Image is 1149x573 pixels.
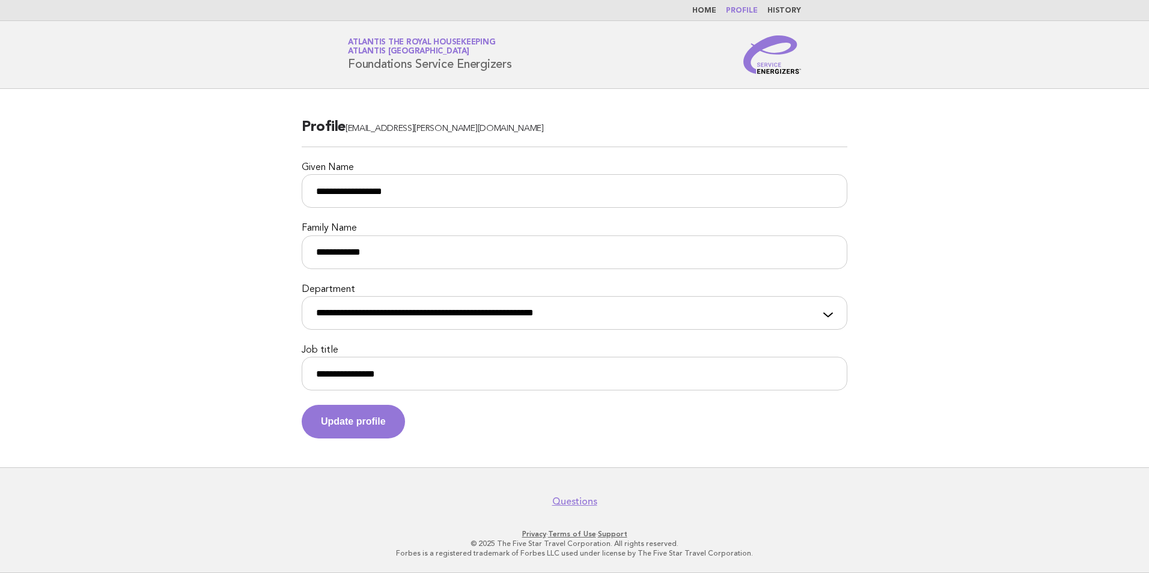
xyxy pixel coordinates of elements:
a: Support [598,530,627,538]
p: Forbes is a registered trademark of Forbes LLC used under license by The Five Star Travel Corpora... [207,548,942,558]
span: Atlantis [GEOGRAPHIC_DATA] [348,48,469,56]
button: Update profile [302,405,405,438]
a: Questions [552,496,597,508]
a: Privacy [522,530,546,538]
p: © 2025 The Five Star Travel Corporation. All rights reserved. [207,539,942,548]
a: Profile [726,7,758,14]
span: [EMAIL_ADDRESS][PERSON_NAME][DOMAIN_NAME] [346,124,544,133]
label: Family Name [302,222,847,235]
label: Job title [302,344,847,357]
a: Terms of Use [548,530,596,538]
a: Home [692,7,716,14]
h1: Foundations Service Energizers [348,39,512,70]
a: History [767,7,801,14]
a: Atlantis the Royal HousekeepingAtlantis [GEOGRAPHIC_DATA] [348,38,495,55]
h2: Profile [302,118,847,147]
label: Department [302,283,847,296]
img: Service Energizers [743,35,801,74]
p: · · [207,529,942,539]
label: Given Name [302,162,847,174]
